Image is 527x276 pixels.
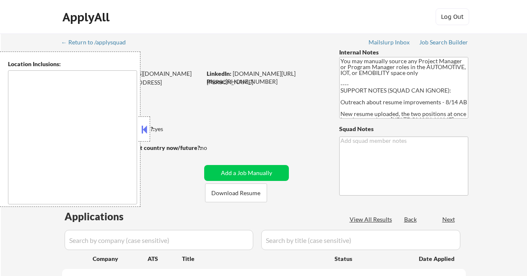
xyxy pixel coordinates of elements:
[419,39,468,45] div: Job Search Builder
[339,125,468,133] div: Squad Notes
[148,255,182,263] div: ATS
[419,255,456,263] div: Date Applied
[207,70,296,85] a: [DOMAIN_NAME][URL][PERSON_NAME]
[207,77,325,86] div: [PHONE_NUMBER]
[61,39,134,47] a: ← Return to /applysquad
[350,215,395,224] div: View All Results
[436,8,469,25] button: Log Out
[65,212,148,222] div: Applications
[8,60,137,68] div: Location Inclusions:
[200,144,224,152] div: no
[207,78,226,85] strong: Phone:
[404,215,418,224] div: Back
[204,165,289,181] button: Add a Job Manually
[261,230,460,250] input: Search by title (case sensitive)
[335,251,407,266] div: Status
[442,215,456,224] div: Next
[93,255,148,263] div: Company
[62,10,112,24] div: ApplyAll
[61,39,134,45] div: ← Return to /applysquad
[369,39,410,47] a: Mailslurp Inbox
[205,183,267,202] button: Download Resume
[207,70,231,77] strong: LinkedIn:
[182,255,327,263] div: Title
[65,230,253,250] input: Search by company (case sensitive)
[369,39,410,45] div: Mailslurp Inbox
[339,48,468,57] div: Internal Notes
